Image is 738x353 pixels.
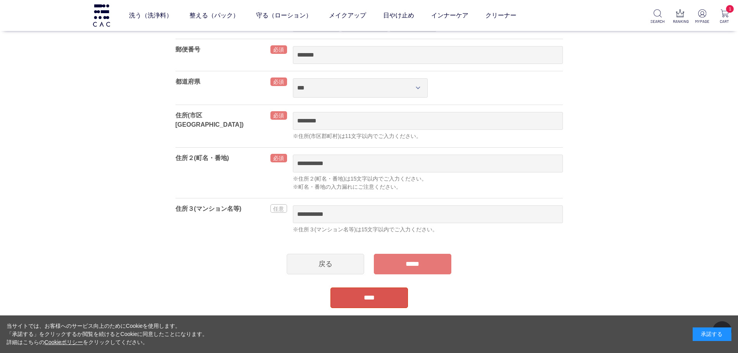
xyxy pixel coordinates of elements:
[717,19,732,24] p: CART
[673,9,687,24] a: RANKING
[717,9,732,24] a: 1 CART
[175,78,200,85] label: 都道府県
[673,19,687,24] p: RANKING
[693,327,731,341] div: 承諾する
[485,5,516,26] a: クリーナー
[650,19,665,24] p: SEARCH
[175,46,200,53] label: 郵便番号
[695,9,709,24] a: MYPAGE
[287,254,364,274] a: 戻る
[293,132,563,140] div: ※住所(市区郡町村)は11文字以内でご入力ください。
[650,9,665,24] a: SEARCH
[92,4,111,26] img: logo
[293,226,563,234] div: ※住所３(マンション名等)は15文字以内でご入力ください。
[7,322,208,346] div: 当サイトでは、お客様へのサービス向上のためにCookieを使用します。 「承諾する」をクリックするか閲覧を続けるとCookieに同意したことになります。 詳細はこちらの をクリックしてください。
[431,5,468,26] a: インナーケア
[329,5,366,26] a: メイクアップ
[256,5,312,26] a: 守る（ローション）
[175,205,242,212] label: 住所３(マンション名等)
[175,112,244,128] label: 住所(市区[GEOGRAPHIC_DATA])
[293,175,563,191] div: ※住所２(町名・番地)は15文字以内でご入力ください。 ※町名・番地の入力漏れにご注意ください。
[45,339,83,345] a: Cookieポリシー
[129,5,172,26] a: 洗う（洗浄料）
[695,19,709,24] p: MYPAGE
[726,5,734,13] span: 1
[383,5,414,26] a: 日やけ止め
[189,5,239,26] a: 整える（パック）
[175,155,229,161] label: 住所２(町名・番地)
